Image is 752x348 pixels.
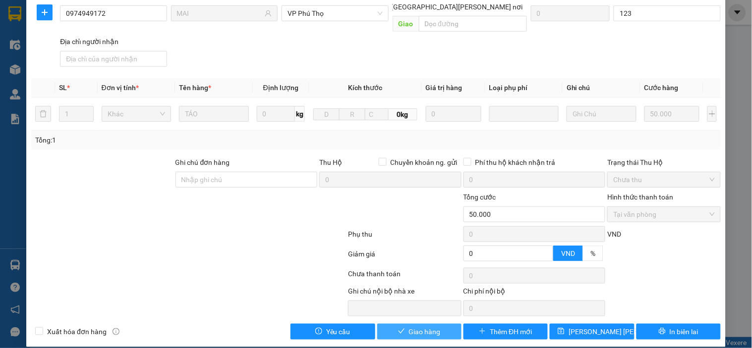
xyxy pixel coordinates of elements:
input: R [339,108,365,120]
div: Ghi chú nội bộ nhà xe [348,286,461,300]
span: Thu Hộ [319,158,342,166]
label: Ghi chú đơn hàng [175,158,230,166]
input: VD: Bàn, Ghế [179,106,248,122]
button: exclamation-circleYêu cầu [290,324,375,340]
div: Địa chỉ người nhận [60,36,167,47]
input: 0 [644,106,700,122]
input: Địa chỉ của người nhận [60,51,167,67]
input: C [365,108,389,120]
input: Tên người nhận [177,8,263,19]
input: Ghi chú đơn hàng [175,172,318,188]
div: Chưa thanh toán [347,268,462,286]
input: Ghi Chú [567,106,636,122]
div: Trạng thái Thu Hộ [607,157,720,168]
span: Định lượng [263,84,298,92]
button: delete [35,106,51,122]
span: SL [59,84,67,92]
span: exclamation-circle [315,328,322,336]
span: Xuất hóa đơn hàng [43,326,111,337]
span: save [558,328,565,336]
span: Cước hàng [644,84,679,92]
span: 0kg [389,108,417,120]
span: Phí thu hộ khách nhận trả [471,157,560,168]
span: Thêm ĐH mới [490,326,532,337]
button: plusThêm ĐH mới [463,324,548,340]
div: Tổng: 1 [35,135,291,146]
span: plus [37,8,52,16]
button: checkGiao hàng [377,324,462,340]
label: Hình thức thanh toán [607,193,673,201]
span: [GEOGRAPHIC_DATA][PERSON_NAME] nơi [388,1,527,12]
span: VND [607,230,621,238]
div: Phụ thu [347,229,462,246]
div: Chi phí nội bộ [463,286,606,300]
span: Tại văn phòng [613,207,714,222]
span: VP Phú Thọ [288,6,382,21]
span: Giao [393,16,419,32]
button: printerIn biên lai [636,324,721,340]
span: Giá trị hàng [426,84,463,92]
span: info-circle [113,328,119,335]
span: Chuyển khoản ng. gửi [387,157,462,168]
span: [PERSON_NAME] [PERSON_NAME] [569,326,676,337]
th: Ghi chú [563,78,640,98]
span: Chưa thu [613,172,714,187]
span: check [398,328,405,336]
button: save[PERSON_NAME] [PERSON_NAME] [550,324,634,340]
span: Yêu cầu [326,326,350,337]
span: Tổng cước [463,193,496,201]
input: 0 [426,106,481,122]
div: Giảm giá [347,249,462,266]
span: kg [295,106,305,122]
span: % [590,249,595,257]
button: plus [37,4,53,20]
span: Tên hàng [179,84,211,92]
span: Giao hàng [409,326,441,337]
span: Khác [108,106,165,121]
span: printer [659,328,666,336]
span: VND [561,249,575,257]
span: Kích thước [348,84,382,92]
span: In biên lai [670,326,698,337]
span: plus [479,328,486,336]
input: Dọc đường [419,16,527,32]
button: plus [707,106,716,122]
th: Loại phụ phí [485,78,563,98]
span: Đơn vị tính [102,84,139,92]
input: Cước giao hàng [531,5,610,21]
input: D [313,108,340,120]
span: user [265,10,272,17]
